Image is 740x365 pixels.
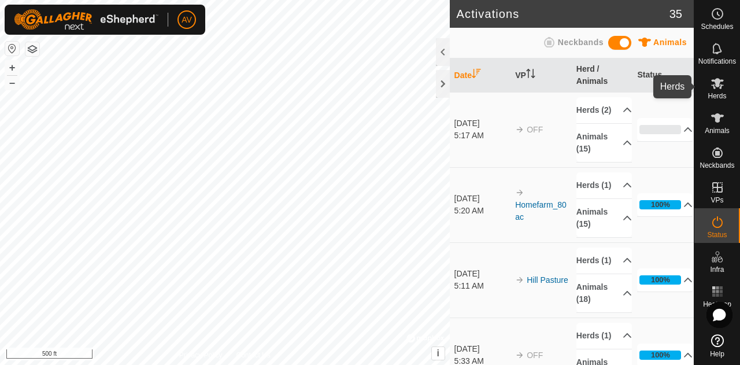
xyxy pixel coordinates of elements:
[457,7,669,21] h2: Activations
[703,301,731,308] span: Heatmap
[653,38,687,47] span: Animals
[669,5,682,23] span: 35
[515,275,524,285] img: arrow
[454,130,510,142] div: 5:17 AM
[472,71,481,80] p-sorticon: Activate to sort
[182,14,192,26] span: AV
[5,61,19,75] button: +
[698,58,736,65] span: Notifications
[527,351,543,360] span: OFF
[701,23,733,30] span: Schedules
[450,58,511,93] th: Date
[454,280,510,292] div: 5:11 AM
[651,199,670,210] div: 100%
[651,274,670,285] div: 100%
[710,266,724,273] span: Infra
[515,125,524,134] img: arrow
[5,76,19,90] button: –
[454,268,510,280] div: [DATE]
[708,93,726,99] span: Herds
[454,205,510,217] div: 5:20 AM
[436,348,439,358] span: i
[651,349,670,360] div: 100%
[576,172,632,198] p-accordion-header: Herds (1)
[639,125,681,134] div: 0%
[700,162,734,169] span: Neckbands
[576,323,632,349] p-accordion-header: Herds (1)
[710,351,724,357] span: Help
[576,124,632,162] p-accordion-header: Animals (15)
[236,350,270,360] a: Contact Us
[515,351,524,360] img: arrow
[576,97,632,123] p-accordion-header: Herds (2)
[639,200,681,209] div: 100%
[515,200,567,222] a: Homefarm_80 ac
[705,127,730,134] span: Animals
[14,9,158,30] img: Gallagher Logo
[637,268,693,292] p-accordion-header: 100%
[179,350,223,360] a: Privacy Policy
[527,125,543,134] span: OFF
[5,42,19,56] button: Reset Map
[637,118,693,141] p-accordion-header: 0%
[454,193,510,205] div: [DATE]
[637,193,693,216] p-accordion-header: 100%
[639,351,681,360] div: 100%
[632,58,694,93] th: Status
[432,347,445,360] button: i
[576,248,632,274] p-accordion-header: Herds (1)
[711,197,723,204] span: VPs
[454,117,510,130] div: [DATE]
[576,274,632,312] p-accordion-header: Animals (18)
[576,199,632,237] p-accordion-header: Animals (15)
[25,42,39,56] button: Map Layers
[526,71,535,80] p-sorticon: Activate to sort
[454,343,510,355] div: [DATE]
[515,188,524,197] img: arrow
[639,275,681,285] div: 100%
[707,231,727,238] span: Status
[558,38,604,47] span: Neckbands
[510,58,572,93] th: VP
[527,275,568,285] a: Hill Pasture
[694,330,740,362] a: Help
[572,58,633,93] th: Herd / Animals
